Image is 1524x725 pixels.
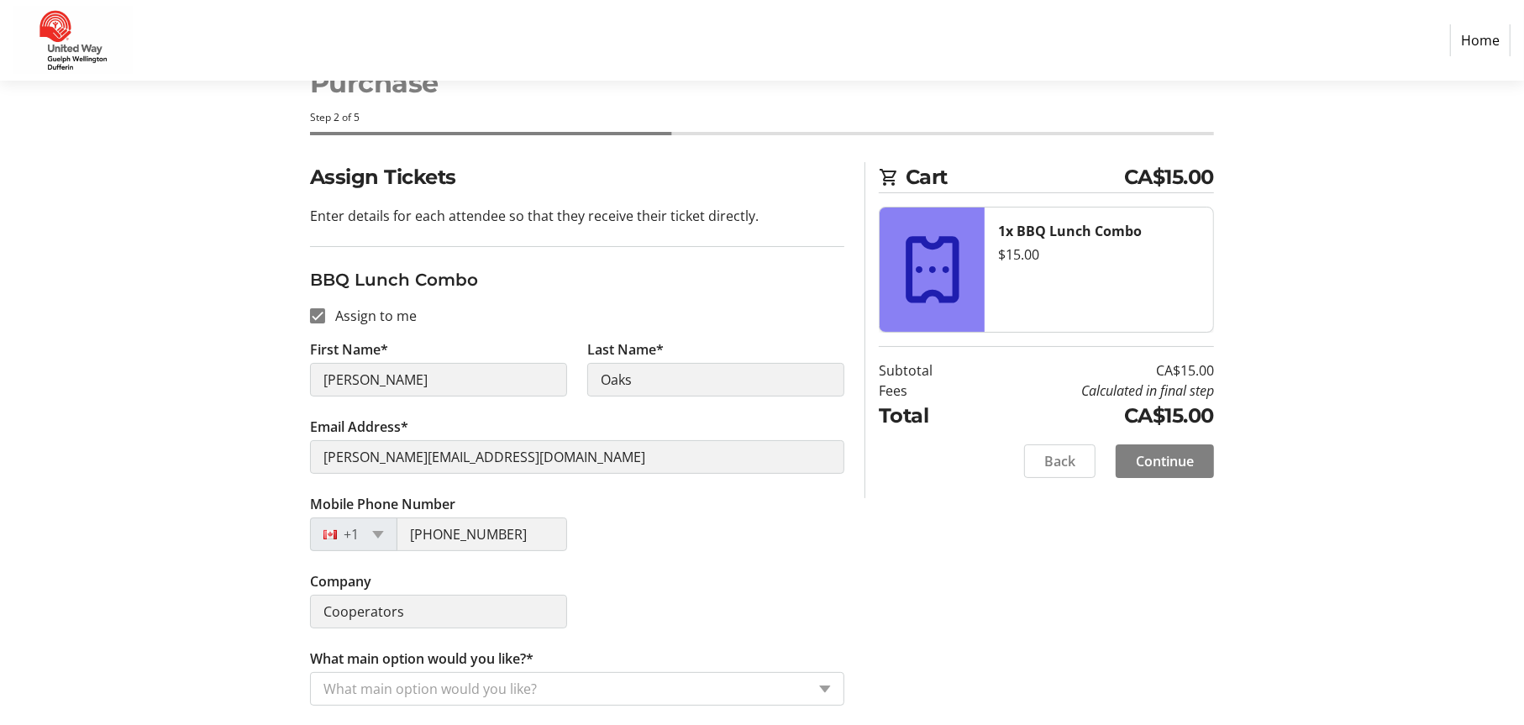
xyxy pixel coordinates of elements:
[310,339,388,360] label: First Name*
[310,494,455,514] label: Mobile Phone Number
[310,649,533,669] label: What main option would you like?*
[310,571,371,591] label: Company
[879,360,975,381] td: Subtotal
[1024,444,1096,478] button: Back
[325,306,417,326] label: Assign to me
[975,401,1214,431] td: CA$15.00
[1124,162,1214,192] span: CA$15.00
[1044,451,1075,471] span: Back
[310,162,844,192] h2: Assign Tickets
[397,517,567,551] input: (506) 234-5678
[310,63,1214,103] h1: Purchase
[1116,444,1214,478] button: Continue
[975,381,1214,401] td: Calculated in final step
[310,417,408,437] label: Email Address*
[975,360,1214,381] td: CA$15.00
[906,162,1124,192] span: Cart
[879,401,975,431] td: Total
[310,267,844,292] h3: BBQ Lunch Combo
[13,7,133,74] img: United Way Guelph Wellington Dufferin's Logo
[310,110,1214,125] div: Step 2 of 5
[998,222,1142,240] strong: 1x BBQ Lunch Combo
[879,381,975,401] td: Fees
[587,339,664,360] label: Last Name*
[1136,451,1194,471] span: Continue
[310,206,844,226] p: Enter details for each attendee so that they receive their ticket directly.
[998,244,1200,265] div: $15.00
[1450,24,1511,56] a: Home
